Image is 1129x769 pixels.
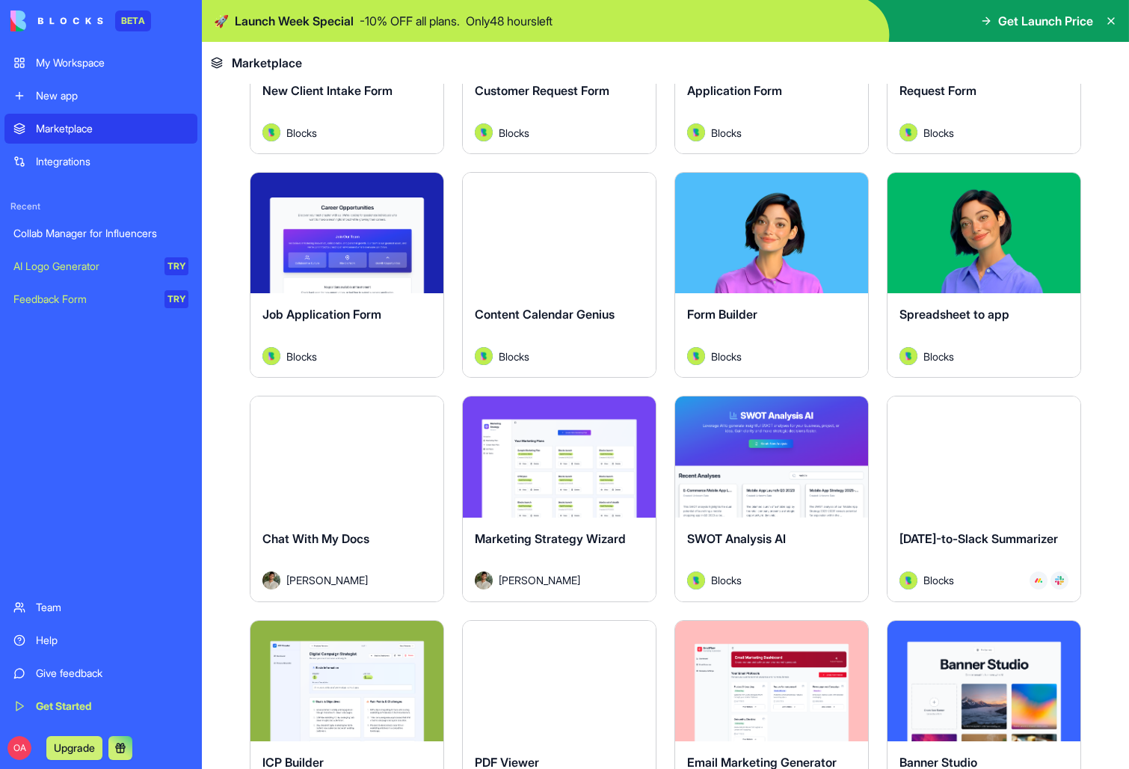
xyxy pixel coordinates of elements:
a: [DATE]-to-Slack SummarizerAvatarBlocks [887,396,1081,601]
a: Integrations [4,147,197,177]
a: Collab Manager for Influencers [4,218,197,248]
span: Blocks [923,572,954,588]
span: Blocks [711,125,742,141]
img: Avatar [475,572,493,589]
span: OA [7,736,31,760]
a: Chat With My DocsAvatar[PERSON_NAME] [250,396,444,601]
img: Avatar [262,347,280,365]
span: Blocks [923,125,954,141]
div: TRY [164,290,188,308]
a: New app [4,81,197,111]
a: Feedback FormTRY [4,284,197,314]
a: Give feedback [4,658,197,688]
a: Upgrade [46,740,102,755]
span: Job Application Form [262,307,381,322]
img: Avatar [475,347,493,365]
span: Form Builder [687,307,757,322]
img: Avatar [687,123,705,141]
p: Only 48 hours left [466,12,553,30]
a: Get Started [4,691,197,721]
div: Integrations [36,154,188,169]
span: Spreadsheet to app [899,307,1009,322]
span: Customer Request Form [475,83,609,98]
img: Avatar [262,572,280,589]
a: Job Application FormAvatarBlocks [250,172,444,378]
span: [PERSON_NAME] [286,572,368,588]
span: Chat With My Docs [262,531,369,546]
a: BETA [10,10,151,31]
div: My Workspace [36,55,188,70]
img: Avatar [899,347,917,365]
span: 🚀 [214,12,229,30]
div: BETA [115,10,151,31]
span: Request Form [899,83,976,98]
span: Blocks [499,349,529,364]
img: Avatar [262,123,280,141]
img: logo [10,10,103,31]
p: - 10 % OFF all plans. [360,12,460,30]
span: Blocks [286,349,317,364]
span: Content Calendar Genius [475,307,615,322]
div: Feedback Form [13,292,154,307]
span: Blocks [286,125,317,141]
a: Marketplace [4,114,197,144]
div: Team [36,600,188,615]
span: Blocks [711,349,742,364]
a: Team [4,592,197,622]
div: AI Logo Generator [13,259,154,274]
span: New Client Intake Form [262,83,393,98]
span: Blocks [711,572,742,588]
a: Marketing Strategy WizardAvatar[PERSON_NAME] [462,396,656,601]
span: Application Form [687,83,782,98]
a: Spreadsheet to appAvatarBlocks [887,172,1081,378]
span: Blocks [923,349,954,364]
a: Content Calendar GeniusAvatarBlocks [462,172,656,378]
span: [PERSON_NAME] [499,572,580,588]
a: Form BuilderAvatarBlocks [674,172,869,378]
img: Avatar [687,347,705,365]
span: Marketing Strategy Wizard [475,531,626,546]
a: SWOT Analysis AIAvatarBlocks [674,396,869,601]
span: Launch Week Special [235,12,354,30]
div: Help [36,633,188,648]
img: Slack_i955cf.svg [1055,576,1064,585]
img: Avatar [899,572,917,589]
div: TRY [164,257,188,275]
div: Give feedback [36,666,188,681]
span: Blocks [499,125,529,141]
a: Help [4,625,197,655]
button: Upgrade [46,736,102,760]
a: My Workspace [4,48,197,78]
span: Get Launch Price [998,12,1093,30]
div: New app [36,88,188,103]
span: SWOT Analysis AI [687,531,786,546]
div: Get Started [36,699,188,714]
div: Collab Manager for Influencers [13,226,188,241]
img: Monday_mgmdm1.svg [1034,576,1043,585]
span: Recent [4,200,197,212]
a: AI Logo GeneratorTRY [4,251,197,281]
div: Marketplace [36,121,188,136]
img: Avatar [687,572,705,589]
img: Avatar [899,123,917,141]
span: [DATE]-to-Slack Summarizer [899,531,1058,546]
img: Avatar [475,123,493,141]
span: Marketplace [232,54,302,72]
